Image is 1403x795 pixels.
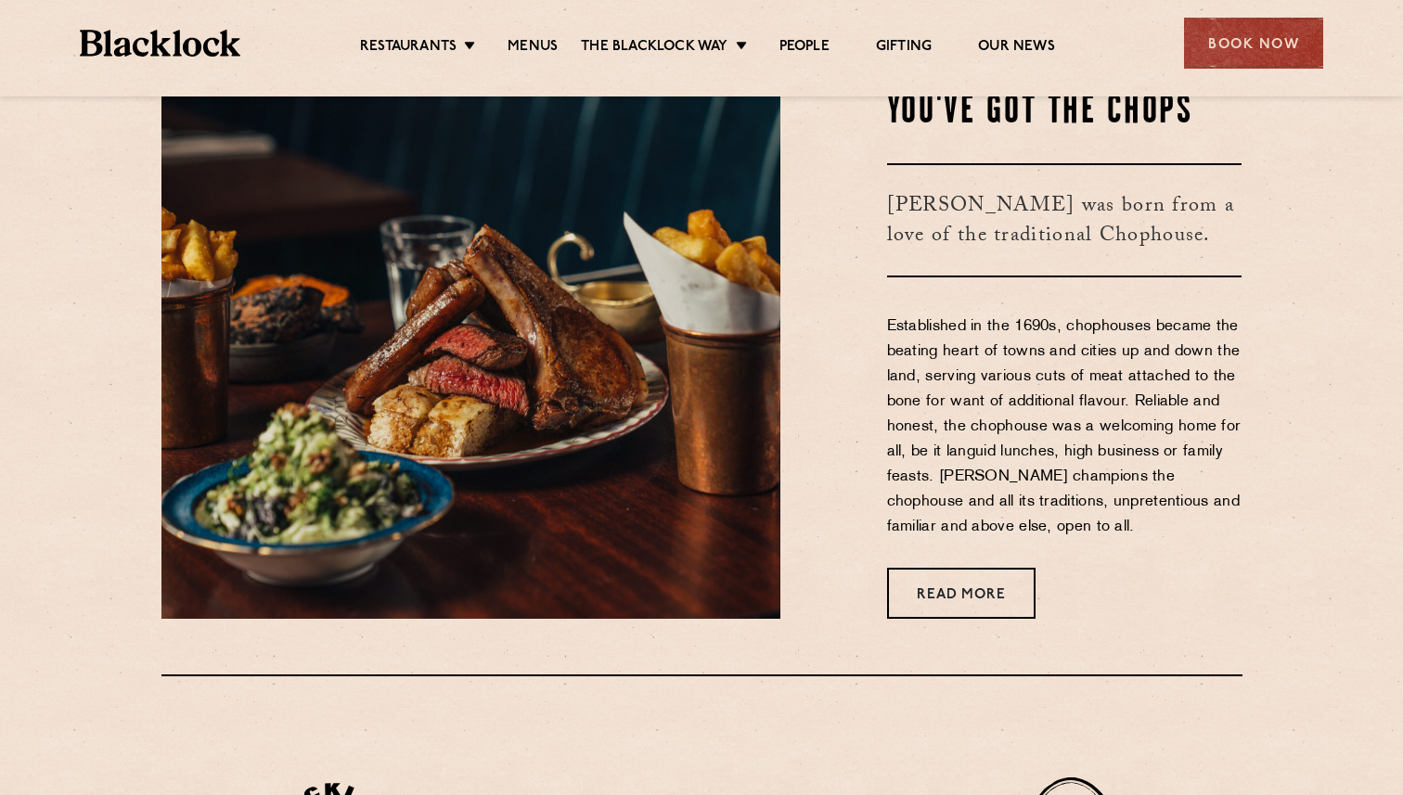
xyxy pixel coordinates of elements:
img: May25-Blacklock-AllIn-00417-scaled-e1752246198448.jpg [161,89,780,619]
img: BL_Textured_Logo-footer-cropped.svg [80,30,240,57]
a: Restaurants [360,38,457,58]
a: Gifting [876,38,932,58]
a: People [779,38,830,58]
h2: You've Got The Chops [887,89,1242,135]
div: Book Now [1184,18,1323,69]
a: The Blacklock Way [581,38,727,58]
a: Read More [887,568,1036,619]
a: Our News [978,38,1055,58]
p: Established in the 1690s, chophouses became the beating heart of towns and cities up and down the... [887,314,1242,540]
h3: [PERSON_NAME] was born from a love of the traditional Chophouse. [887,163,1242,277]
a: Menus [508,38,558,58]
